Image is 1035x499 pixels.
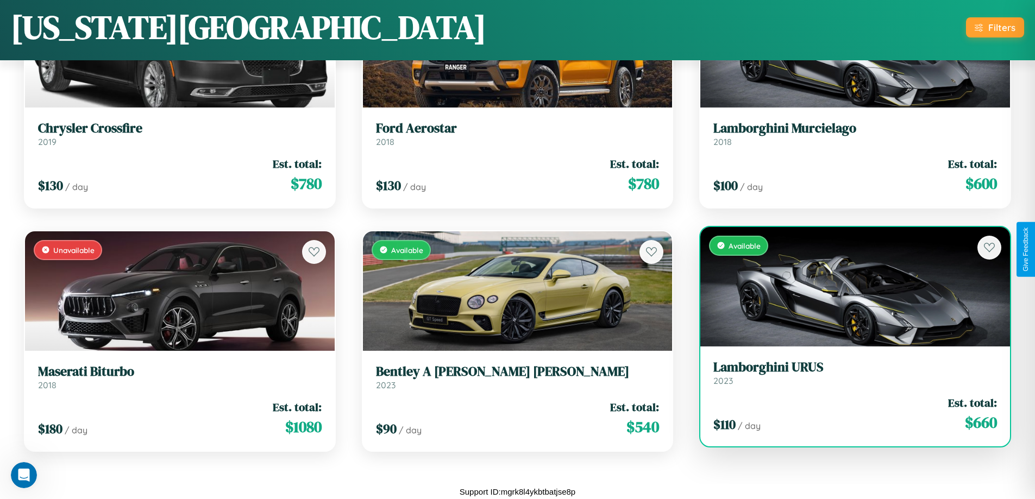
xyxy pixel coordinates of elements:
[273,156,322,172] span: Est. total:
[713,359,997,386] a: Lamborghini URUS2023
[38,364,322,390] a: Maserati Biturbo2018
[713,375,733,386] span: 2023
[713,121,997,136] h3: Lamborghini Murcielago
[376,121,660,147] a: Ford Aerostar2018
[610,399,659,415] span: Est. total:
[966,17,1024,37] button: Filters
[738,420,761,431] span: / day
[65,425,87,435] span: / day
[38,136,57,147] span: 2019
[988,22,1015,33] div: Filters
[391,245,423,255] span: Available
[376,380,396,390] span: 2023
[65,181,88,192] span: / day
[376,364,660,380] h3: Bentley A [PERSON_NAME] [PERSON_NAME]
[376,136,394,147] span: 2018
[628,173,659,194] span: $ 780
[38,420,62,438] span: $ 180
[273,399,322,415] span: Est. total:
[626,416,659,438] span: $ 540
[713,359,997,375] h3: Lamborghini URUS
[53,245,95,255] span: Unavailable
[376,176,401,194] span: $ 130
[291,173,322,194] span: $ 780
[740,181,763,192] span: / day
[713,415,736,433] span: $ 110
[713,121,997,147] a: Lamborghini Murcielago2018
[285,416,322,438] span: $ 1080
[376,420,397,438] span: $ 90
[460,484,575,499] p: Support ID: mgrk8l4ykbtbatjse8p
[713,136,732,147] span: 2018
[965,173,997,194] span: $ 600
[38,121,322,136] h3: Chrysler Crossfire
[965,412,997,433] span: $ 660
[399,425,422,435] span: / day
[11,5,486,49] h1: [US_STATE][GEOGRAPHIC_DATA]
[376,121,660,136] h3: Ford Aerostar
[38,364,322,380] h3: Maserati Biturbo
[610,156,659,172] span: Est. total:
[403,181,426,192] span: / day
[713,176,738,194] span: $ 100
[11,462,37,488] iframe: Intercom live chat
[38,380,57,390] span: 2018
[729,241,761,250] span: Available
[948,156,997,172] span: Est. total:
[948,395,997,410] span: Est. total:
[38,176,63,194] span: $ 130
[38,121,322,147] a: Chrysler Crossfire2019
[376,364,660,390] a: Bentley A [PERSON_NAME] [PERSON_NAME]2023
[1022,228,1030,271] div: Give Feedback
